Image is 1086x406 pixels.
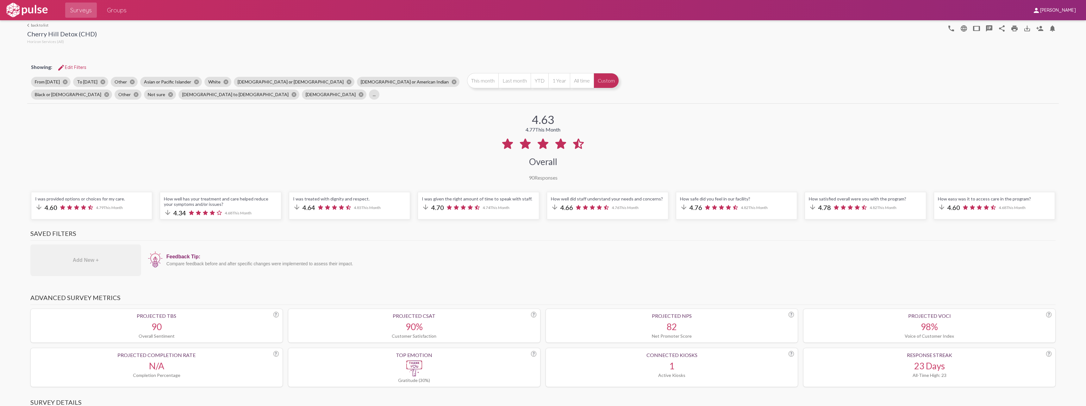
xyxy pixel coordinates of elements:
a: Surveys [65,3,97,18]
img: icon12.png [147,251,163,268]
mat-icon: Share [998,25,1006,32]
div: Net Promoter Score [550,333,794,339]
div: ? [273,351,279,357]
div: How easy was it to access care in the program? [938,196,1051,201]
span: 4.64 [303,204,315,211]
div: Cherry Hill Detox (CHD) [27,30,97,39]
mat-icon: arrow_downward [422,203,429,211]
button: Download [1021,22,1033,34]
span: This Month [1006,205,1026,210]
mat-icon: arrow_downward [551,203,559,211]
mat-chip: [DEMOGRAPHIC_DATA] or [DEMOGRAPHIC_DATA] [234,77,354,87]
div: Completion Percentage [34,372,279,378]
mat-icon: arrow_downward [293,203,301,211]
mat-icon: cancel [133,92,139,97]
button: This month [467,73,498,88]
span: Horizon Services (All) [27,39,64,44]
a: Groups [102,3,132,18]
div: ? [789,312,794,317]
span: This Month [619,205,639,210]
div: How well did staff understand your needs and concerns? [551,196,664,201]
span: 4.76 [612,205,639,210]
button: speaker_notes [983,22,996,34]
span: This Month [748,205,768,210]
mat-chip: From [DATE] [31,77,71,87]
mat-chip: White [204,77,231,87]
mat-chip: [DEMOGRAPHIC_DATA] or American Indian [357,77,459,87]
span: [PERSON_NAME] [1040,8,1076,13]
button: tablet [970,22,983,34]
span: 4.74 [483,205,509,210]
span: Edit Filters [57,65,86,70]
div: Feedback Tip: [166,254,1052,260]
span: Groups [107,4,127,16]
div: I was provided options or choices for my care. [35,196,148,201]
div: 90 [34,321,279,332]
a: print [1008,22,1021,34]
div: I was treated with dignity and respect. [293,196,406,201]
div: Responses [529,175,558,181]
button: Share [996,22,1008,34]
div: Add New + [30,244,141,276]
span: 4.34 [173,209,186,217]
mat-icon: arrow_downward [164,209,172,216]
span: 4.76 [690,204,702,211]
button: Last month [498,73,531,88]
mat-icon: cancel [104,92,109,97]
div: 23 Days [807,360,1052,371]
div: Projected Completion Rate [34,352,279,358]
span: 90 [529,175,534,181]
div: ? [531,351,536,357]
span: 4.85 [354,205,381,210]
div: Overall [529,156,557,167]
mat-icon: person [1033,7,1040,14]
mat-chip: To [DATE] [73,77,108,87]
mat-icon: arrow_downward [35,203,43,211]
span: 4.82 [870,205,896,210]
mat-icon: arrow_downward [809,203,816,211]
mat-chip: Not sure [144,89,176,100]
div: Projected CSAT [292,313,536,319]
span: 4.68 [999,205,1026,210]
div: Voice of Customer Index [807,333,1052,339]
mat-icon: Download [1023,25,1031,32]
mat-chip: ... [369,89,379,100]
span: This Month [232,211,252,215]
mat-icon: Bell [1049,25,1056,32]
div: ? [1046,312,1052,317]
div: 4.63 [532,113,554,126]
span: This Month [103,205,123,210]
mat-icon: arrow_downward [938,203,946,211]
mat-icon: cancel [291,92,297,97]
div: ? [531,312,536,317]
button: YTD [531,73,548,88]
button: Edit FiltersEdit Filters [52,62,91,73]
div: Connected Kiosks [550,352,794,358]
div: N/A [34,360,279,371]
mat-icon: cancel [62,79,68,85]
h3: Saved Filters [30,230,1056,241]
button: 1 Year [548,73,570,88]
span: This Month [490,205,509,210]
mat-icon: Edit Filters [57,64,65,71]
div: Compare feedback before and after specific changes were implemented to assess their impact. [166,261,1052,266]
mat-icon: cancel [129,79,135,85]
mat-chip: Other [111,77,138,87]
mat-icon: cancel [358,92,364,97]
div: ? [273,312,279,317]
span: 4.60 [45,204,57,211]
span: 4.78 [818,204,831,211]
span: Surveys [70,4,92,16]
mat-icon: cancel [223,79,229,85]
div: Top Emotion [292,352,536,358]
div: ? [1046,351,1052,357]
mat-icon: cancel [451,79,457,85]
div: Projected NPS [550,313,794,319]
span: This Month [877,205,896,210]
img: white-logo.svg [5,2,49,18]
span: 4.82 [741,205,768,210]
mat-icon: language [947,25,955,32]
div: Active Kiosks [550,372,794,378]
button: [PERSON_NAME] [1027,4,1081,16]
mat-icon: print [1011,25,1018,32]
